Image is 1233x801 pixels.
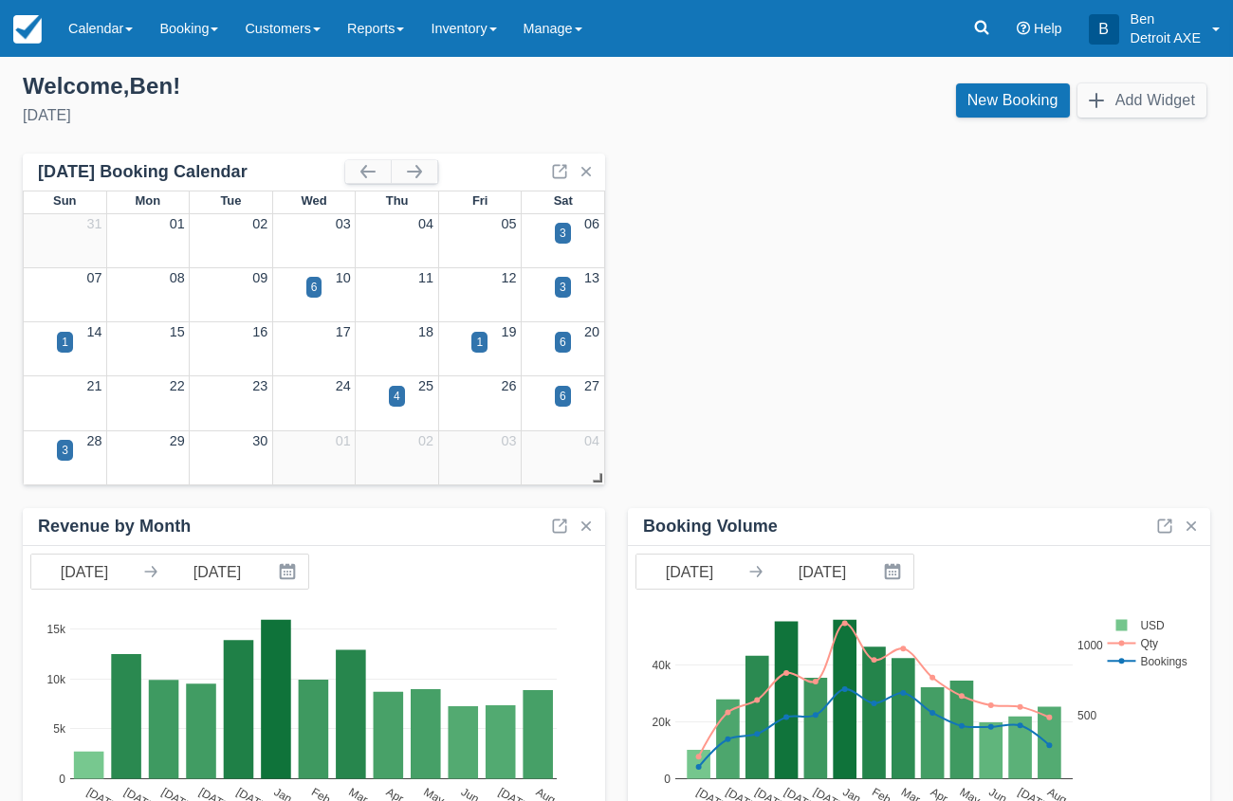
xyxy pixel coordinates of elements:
p: Detroit AXE [1131,28,1201,47]
a: 07 [86,270,101,285]
button: Interact with the calendar and add the check-in date for your trip. [875,555,913,589]
a: 04 [418,216,433,231]
span: Sat [554,193,573,208]
a: 31 [86,216,101,231]
div: [DATE] [23,104,601,127]
div: 4 [394,388,400,405]
a: 15 [170,324,185,339]
a: 12 [502,270,517,285]
div: 3 [560,225,566,242]
a: 27 [584,378,599,393]
input: Start Date [636,555,743,589]
a: 02 [252,216,267,231]
a: 20 [584,324,599,339]
a: 02 [418,433,433,448]
div: B [1089,14,1119,45]
div: 6 [311,279,318,296]
a: 01 [336,433,351,448]
a: 03 [502,433,517,448]
span: Tue [220,193,241,208]
a: 26 [502,378,517,393]
a: 08 [170,270,185,285]
div: Welcome , Ben ! [23,72,601,100]
i: Help [1017,22,1030,35]
a: 10 [336,270,351,285]
a: 14 [86,324,101,339]
button: Add Widget [1077,83,1206,118]
div: 3 [62,442,68,459]
a: 17 [336,324,351,339]
div: 6 [560,334,566,351]
a: 23 [252,378,267,393]
div: 1 [62,334,68,351]
div: Booking Volume [643,516,778,537]
a: 05 [502,216,517,231]
span: Thu [386,193,409,208]
a: 13 [584,270,599,285]
a: 30 [252,433,267,448]
a: 11 [418,270,433,285]
button: Interact with the calendar and add the check-in date for your trip. [270,555,308,589]
a: 18 [418,324,433,339]
a: 25 [418,378,433,393]
div: 1 [476,334,483,351]
input: End Date [769,555,875,589]
a: 01 [170,216,185,231]
div: [DATE] Booking Calendar [38,161,345,183]
a: 24 [336,378,351,393]
a: 28 [86,433,101,448]
input: Start Date [31,555,138,589]
a: 04 [584,433,599,448]
a: New Booking [956,83,1070,118]
div: Revenue by Month [38,516,191,537]
span: Mon [136,193,161,208]
a: 19 [502,324,517,339]
a: 09 [252,270,267,285]
span: Sun [53,193,76,208]
a: 21 [86,378,101,393]
a: 03 [336,216,351,231]
div: 3 [560,279,566,296]
a: 29 [170,433,185,448]
span: Wed [301,193,326,208]
div: 6 [560,388,566,405]
p: Ben [1131,9,1201,28]
img: checkfront-main-nav-mini-logo.png [13,15,42,44]
a: 22 [170,378,185,393]
span: Fri [472,193,488,208]
span: Help [1034,21,1062,36]
input: End Date [164,555,270,589]
a: 16 [252,324,267,339]
a: 06 [584,216,599,231]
